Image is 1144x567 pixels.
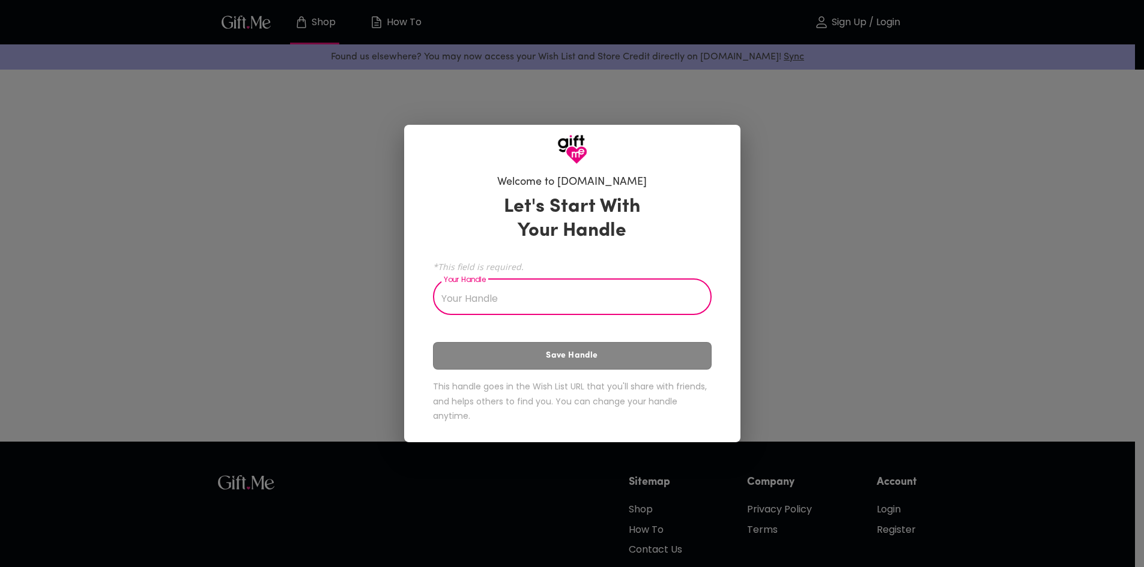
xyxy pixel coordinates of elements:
h3: Let's Start With Your Handle [489,195,656,243]
h6: This handle goes in the Wish List URL that you'll share with friends, and helps others to find yo... [433,379,712,424]
h6: Welcome to [DOMAIN_NAME] [497,175,647,190]
span: *This field is required. [433,261,712,272]
input: Your Handle [433,281,698,315]
img: GiftMe Logo [557,134,587,164]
